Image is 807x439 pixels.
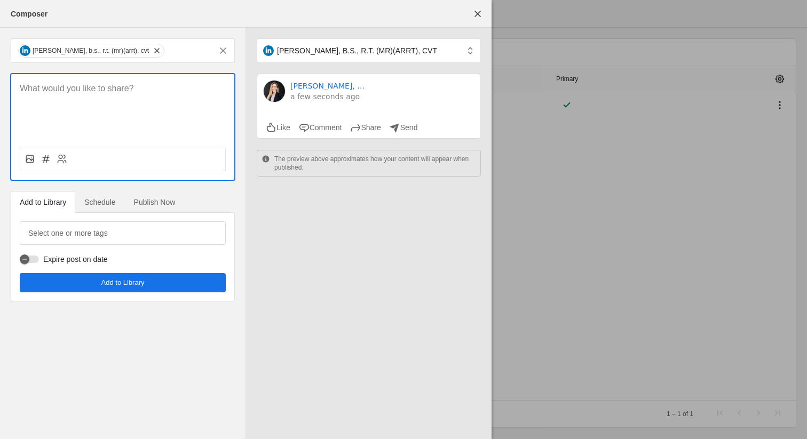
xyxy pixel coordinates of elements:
img: cache [264,81,285,102]
label: Expire post on date [39,254,108,265]
button: Add to Library [20,273,226,292]
li: Like [266,122,290,133]
li: Share [350,122,381,133]
a: [PERSON_NAME], B.S., R.T. (MR)(ARRT), CVT [290,81,365,91]
span: Publish Now [134,198,176,206]
li: Send [390,122,418,133]
div: [PERSON_NAME], b.s., r.t. (mr)(arrt), cvt [33,46,149,55]
a: a few seconds ago [290,91,365,102]
mat-label: Select one or more tags [28,227,108,240]
span: Add to Library [20,198,66,206]
span: Schedule [84,198,115,206]
span: Add to Library [101,277,145,288]
span: [PERSON_NAME], B.S., R.T. (MR)(ARRT), CVT [277,45,437,56]
div: Composer [11,9,48,19]
button: Remove all [213,41,233,60]
p: The preview above approximates how your content will appear when published. [274,155,476,172]
li: Comment [299,122,342,133]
